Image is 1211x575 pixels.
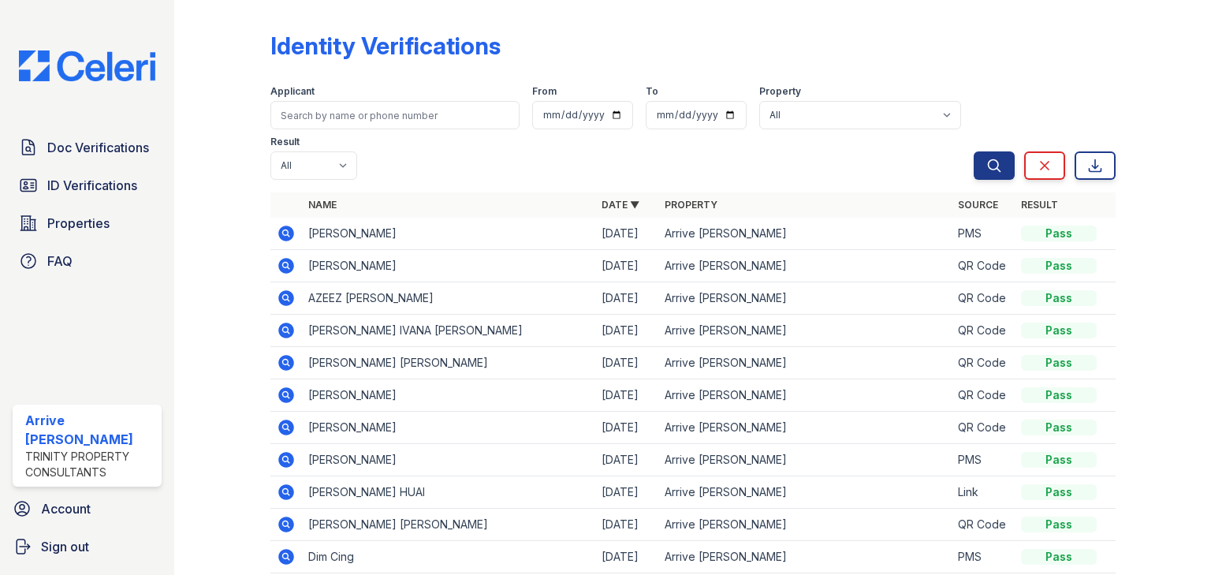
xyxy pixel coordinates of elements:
td: [DATE] [595,412,658,444]
td: [PERSON_NAME] [PERSON_NAME] [302,509,595,541]
td: Dim Cing [302,541,595,573]
a: FAQ [13,245,162,277]
div: Identity Verifications [270,32,501,60]
span: Doc Verifications [47,138,149,157]
div: Pass [1021,549,1097,565]
div: Pass [1021,290,1097,306]
span: FAQ [47,252,73,271]
td: QR Code [952,509,1015,541]
td: [DATE] [595,218,658,250]
td: PMS [952,541,1015,573]
a: Name [308,199,337,211]
td: PMS [952,444,1015,476]
span: Account [41,499,91,518]
td: [PERSON_NAME] [302,250,595,282]
td: [PERSON_NAME] [302,412,595,444]
div: Trinity Property Consultants [25,449,155,480]
td: Arrive [PERSON_NAME] [658,282,952,315]
td: Arrive [PERSON_NAME] [658,412,952,444]
span: Sign out [41,537,89,556]
td: [PERSON_NAME] HUAI [302,476,595,509]
a: Source [958,199,998,211]
a: ID Verifications [13,170,162,201]
td: [DATE] [595,315,658,347]
a: Date ▼ [602,199,639,211]
td: [PERSON_NAME] [PERSON_NAME] [302,347,595,379]
div: Pass [1021,420,1097,435]
td: QR Code [952,250,1015,282]
a: Sign out [6,531,168,562]
a: Properties [13,207,162,239]
td: Arrive [PERSON_NAME] [658,379,952,412]
td: QR Code [952,412,1015,444]
td: [PERSON_NAME] [302,218,595,250]
label: Property [759,85,801,98]
div: Pass [1021,355,1097,371]
td: [DATE] [595,476,658,509]
td: PMS [952,218,1015,250]
a: Account [6,493,168,525]
td: [DATE] [595,541,658,573]
label: Applicant [270,85,315,98]
div: Pass [1021,258,1097,274]
td: Arrive [PERSON_NAME] [658,444,952,476]
label: To [646,85,658,98]
td: Arrive [PERSON_NAME] [658,541,952,573]
a: Property [665,199,717,211]
span: Properties [47,214,110,233]
td: [DATE] [595,347,658,379]
div: Pass [1021,484,1097,500]
td: [DATE] [595,379,658,412]
label: Result [270,136,300,148]
td: QR Code [952,315,1015,347]
td: QR Code [952,347,1015,379]
td: [PERSON_NAME] [302,444,595,476]
input: Search by name or phone number [270,101,520,129]
td: Arrive [PERSON_NAME] [658,347,952,379]
div: Arrive [PERSON_NAME] [25,411,155,449]
div: Pass [1021,323,1097,338]
a: Doc Verifications [13,132,162,163]
td: [DATE] [595,282,658,315]
img: CE_Logo_Blue-a8612792a0a2168367f1c8372b55b34899dd931a85d93a1a3d3e32e68fde9ad4.png [6,50,168,81]
td: [DATE] [595,509,658,541]
td: [PERSON_NAME] IVANA [PERSON_NAME] [302,315,595,347]
a: Result [1021,199,1058,211]
td: Arrive [PERSON_NAME] [658,218,952,250]
label: From [532,85,557,98]
td: AZEEZ [PERSON_NAME] [302,282,595,315]
td: QR Code [952,282,1015,315]
td: [DATE] [595,250,658,282]
td: QR Code [952,379,1015,412]
div: Pass [1021,226,1097,241]
div: Pass [1021,452,1097,468]
div: Pass [1021,517,1097,532]
td: Arrive [PERSON_NAME] [658,509,952,541]
td: Arrive [PERSON_NAME] [658,315,952,347]
td: [DATE] [595,444,658,476]
td: Link [952,476,1015,509]
td: [PERSON_NAME] [302,379,595,412]
span: ID Verifications [47,176,137,195]
div: Pass [1021,387,1097,403]
td: Arrive [PERSON_NAME] [658,476,952,509]
td: Arrive [PERSON_NAME] [658,250,952,282]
